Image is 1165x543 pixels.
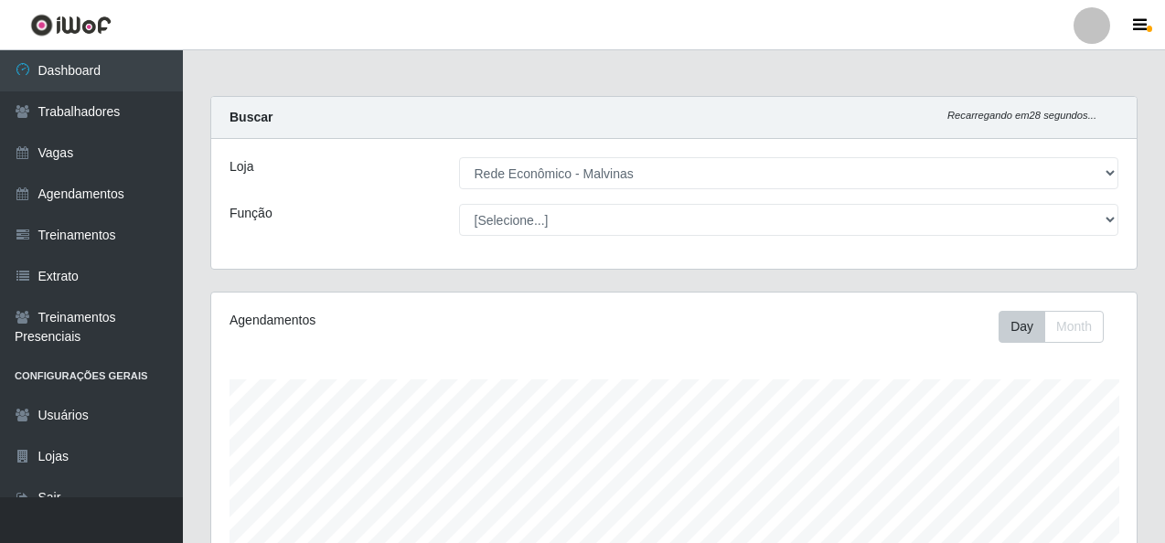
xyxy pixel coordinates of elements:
button: Month [1044,311,1104,343]
div: Agendamentos [230,311,584,330]
i: Recarregando em 28 segundos... [947,110,1096,121]
div: Toolbar with button groups [999,311,1118,343]
button: Day [999,311,1045,343]
label: Loja [230,157,253,176]
img: CoreUI Logo [30,14,112,37]
div: First group [999,311,1104,343]
strong: Buscar [230,110,273,124]
label: Função [230,204,273,223]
